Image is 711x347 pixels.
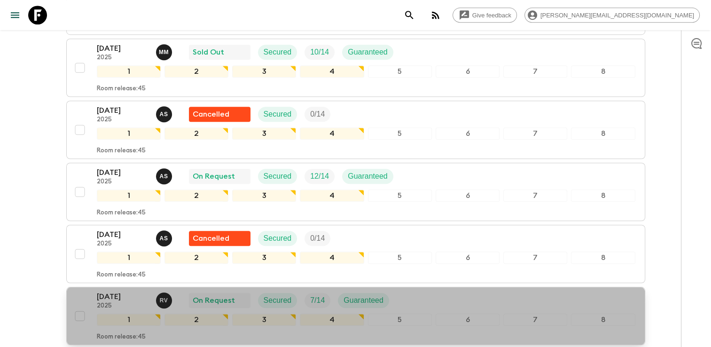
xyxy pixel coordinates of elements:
[97,252,161,264] div: 1
[258,107,297,122] div: Secured
[258,231,297,246] div: Secured
[503,314,567,326] div: 7
[436,127,500,140] div: 6
[344,295,383,306] p: Guaranteed
[66,163,645,221] button: [DATE]2025Anne SgrazzuttiOn RequestSecuredTrip FillGuaranteed12345678Room release:45
[164,252,228,264] div: 2
[164,314,228,326] div: 2
[348,47,388,58] p: Guaranteed
[503,65,567,78] div: 7
[193,109,229,120] p: Cancelled
[97,333,146,341] p: Room release: 45
[232,314,296,326] div: 3
[571,314,635,326] div: 8
[264,233,292,244] p: Secured
[503,127,567,140] div: 7
[310,295,325,306] p: 7 / 14
[156,295,174,303] span: Rita Vogel
[300,252,364,264] div: 4
[264,109,292,120] p: Secured
[97,314,161,326] div: 1
[97,291,148,302] p: [DATE]
[164,189,228,202] div: 2
[305,45,335,60] div: Trip Fill
[368,252,432,264] div: 5
[264,295,292,306] p: Secured
[97,189,161,202] div: 1
[503,252,567,264] div: 7
[368,65,432,78] div: 5
[524,8,700,23] div: [PERSON_NAME][EMAIL_ADDRESS][DOMAIN_NAME]
[66,225,645,283] button: [DATE]2025Anne SgrazzuttiFlash Pack cancellationSecuredTrip Fill12345678Room release:45
[97,85,146,93] p: Room release: 45
[6,6,24,24] button: menu
[232,189,296,202] div: 3
[97,229,148,240] p: [DATE]
[310,47,329,58] p: 10 / 14
[258,45,297,60] div: Secured
[66,101,645,159] button: [DATE]2025Anne SgrazzuttiFlash Pack cancellationSecuredTrip Fill12345678Room release:45
[193,295,235,306] p: On Request
[300,314,364,326] div: 4
[193,233,229,244] p: Cancelled
[348,171,388,182] p: Guaranteed
[193,171,235,182] p: On Request
[97,167,148,178] p: [DATE]
[156,171,174,179] span: Anne Sgrazzutti
[310,109,325,120] p: 0 / 14
[503,189,567,202] div: 7
[467,12,516,19] span: Give feedback
[300,65,364,78] div: 4
[160,297,168,304] p: R V
[97,240,148,248] p: 2025
[258,169,297,184] div: Secured
[571,189,635,202] div: 8
[66,39,645,97] button: [DATE]2025Mariana MartinsSold OutSecuredTrip FillGuaranteed12345678Room release:45
[300,127,364,140] div: 4
[189,107,250,122] div: Flash Pack cancellation
[97,127,161,140] div: 1
[156,106,174,122] button: AS
[310,233,325,244] p: 0 / 14
[156,109,174,117] span: Anne Sgrazzutti
[571,65,635,78] div: 8
[164,127,228,140] div: 2
[264,171,292,182] p: Secured
[232,65,296,78] div: 3
[97,209,146,217] p: Room release: 45
[436,189,500,202] div: 6
[156,44,174,60] button: MM
[305,107,330,122] div: Trip Fill
[305,231,330,246] div: Trip Fill
[436,65,500,78] div: 6
[160,173,168,180] p: A S
[97,65,161,78] div: 1
[264,47,292,58] p: Secured
[97,116,148,124] p: 2025
[232,127,296,140] div: 3
[66,287,645,345] button: [DATE]2025Rita VogelOn RequestSecuredTrip FillGuaranteed12345678Room release:45
[159,48,169,56] p: M M
[368,127,432,140] div: 5
[156,230,174,246] button: AS
[300,189,364,202] div: 4
[160,235,168,242] p: A S
[156,233,174,241] span: Anne Sgrazzutti
[97,147,146,155] p: Room release: 45
[571,127,635,140] div: 8
[156,292,174,308] button: RV
[193,47,224,58] p: Sold Out
[436,314,500,326] div: 6
[305,293,330,308] div: Trip Fill
[97,271,146,279] p: Room release: 45
[97,54,148,62] p: 2025
[160,110,168,118] p: A S
[258,293,297,308] div: Secured
[164,65,228,78] div: 2
[97,302,148,310] p: 2025
[436,252,500,264] div: 6
[368,314,432,326] div: 5
[400,6,419,24] button: search adventures
[189,231,250,246] div: Flash Pack cancellation
[368,189,432,202] div: 5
